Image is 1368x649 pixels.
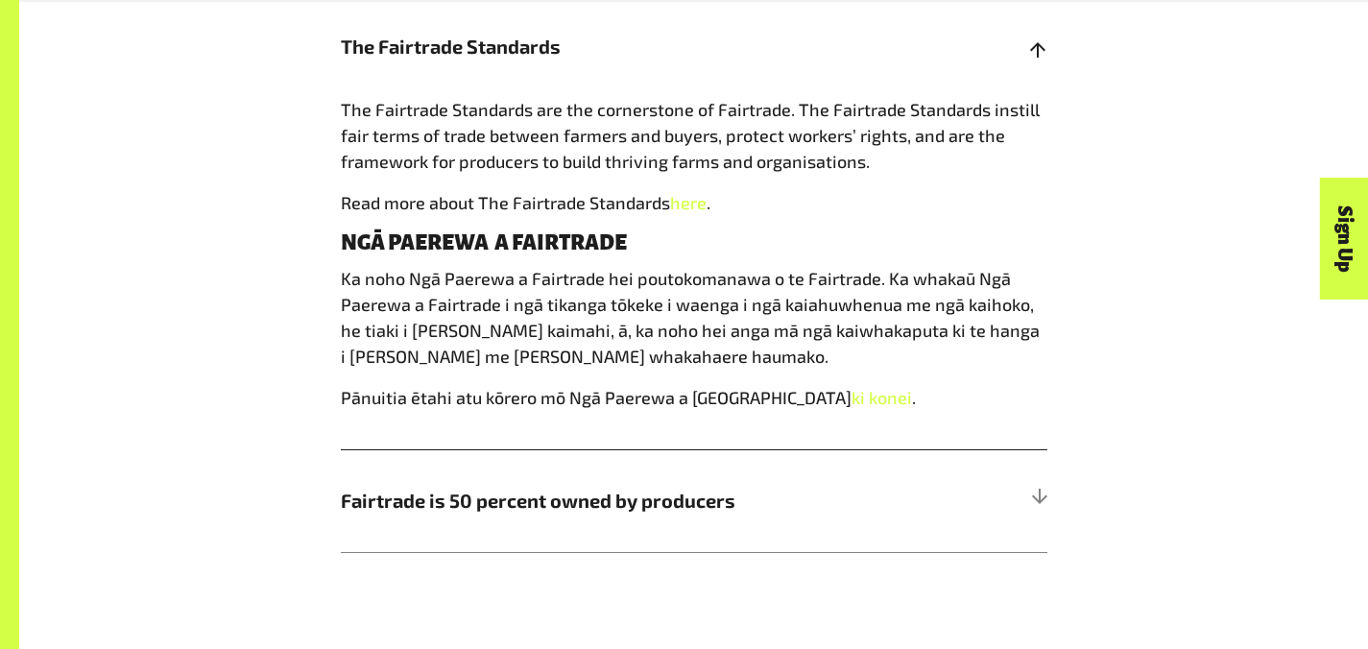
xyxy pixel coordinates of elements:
h4: NGĀ PAEREWA A FAIRTRADE [341,231,1047,254]
p: Pānuitia ētahi atu kōrero mō Ngā Paerewa a [GEOGRAPHIC_DATA] . [341,385,1047,411]
a: here [670,192,707,213]
span: The Fairtrade Standards are the cornerstone of Fairtrade. The Fairtrade Standards instill fair te... [341,99,1040,172]
a: ki konei [852,387,912,408]
span: Fairtrade is 50 percent owned by producers [341,486,871,515]
p: Ka noho Ngā Paerewa a Fairtrade hei poutokomanawa o te Fairtrade. Ka whakaū Ngā Paerewa a Fairtra... [341,266,1047,370]
span: Read more about The Fairtrade Standards . [341,192,710,213]
span: The Fairtrade Standards [341,32,871,60]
